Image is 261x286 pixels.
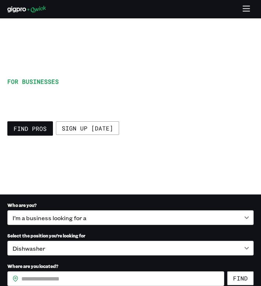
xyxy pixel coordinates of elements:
h1: Qwick has all the help you need to cover culinary, service, and support roles. [7,89,254,112]
span: For Businesses [7,78,59,85]
button: Find [227,271,254,285]
span: Where are you located? [7,263,58,269]
span: Who are you? [7,202,37,208]
a: Find Pros [7,121,53,136]
div: Dishwasher [7,241,254,255]
div: I’m a business looking for a [7,210,254,225]
span: Select the position you’re looking for [7,233,85,239]
a: Sign up [DATE] [56,121,119,135]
